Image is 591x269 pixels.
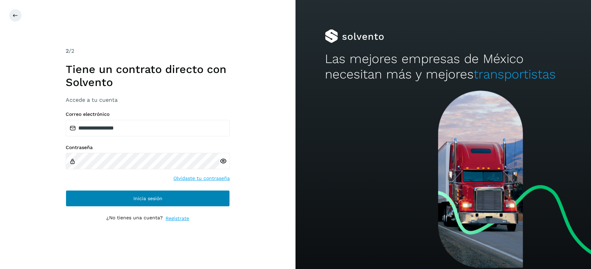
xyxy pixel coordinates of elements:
h3: Accede a tu cuenta [66,97,230,103]
label: Correo electrónico [66,111,230,117]
div: /2 [66,47,230,55]
a: Regístrate [166,215,189,222]
span: transportistas [474,67,556,82]
span: 2 [66,48,69,54]
span: Inicia sesión [133,196,162,201]
h1: Tiene un contrato directo con Solvento [66,63,230,89]
p: ¿No tienes una cuenta? [106,215,163,222]
h2: Las mejores empresas de México necesitan más y mejores [325,51,561,82]
label: Contraseña [66,145,230,150]
a: Olvidaste tu contraseña [173,175,230,182]
button: Inicia sesión [66,190,230,207]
